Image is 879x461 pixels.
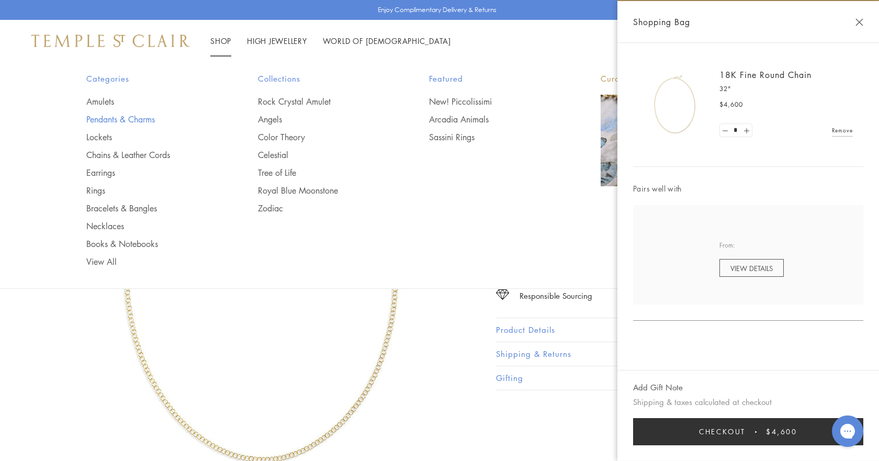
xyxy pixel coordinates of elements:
[601,72,793,85] p: Curated for you
[730,263,773,273] span: VIEW DETAILS
[86,167,216,178] a: Earrings
[210,36,231,46] a: ShopShop
[719,259,784,277] a: VIEW DETAILS
[496,342,848,366] button: Shipping & Returns
[86,238,216,250] a: Books & Notebooks
[86,185,216,196] a: Rings
[258,203,388,214] a: Zodiac
[633,396,863,409] p: Shipping & taxes calculated at checkout
[719,84,853,94] p: 32"
[720,124,730,137] a: Set quantity to 0
[86,96,216,107] a: Amulets
[247,36,307,46] a: High JewelleryHigh Jewellery
[258,131,388,143] a: Color Theory
[496,366,848,390] button: Gifting
[429,114,559,125] a: Arcadia Animals
[633,15,690,29] span: Shopping Bag
[633,183,863,195] span: Pairs well with
[429,131,559,143] a: Sassini Rings
[741,124,751,137] a: Set quantity to 2
[766,426,797,437] span: $4,600
[86,114,216,125] a: Pendants & Charms
[86,149,216,161] a: Chains & Leather Cords
[378,5,497,15] p: Enjoy Complimentary Delivery & Returns
[496,289,509,300] img: icon_sourcing.svg
[496,318,848,342] button: Product Details
[633,381,683,394] button: Add Gift Note
[258,96,388,107] a: Rock Crystal Amulet
[855,18,863,26] button: Close Shopping Bag
[86,203,216,214] a: Bracelets & Bangles
[633,418,863,445] button: Checkout $4,600
[429,96,559,107] a: New! Piccolissimi
[699,426,746,437] span: Checkout
[644,73,706,136] img: N88852-FN4RD32
[86,256,216,267] a: View All
[719,99,743,110] span: $4,600
[719,69,812,81] a: 18K Fine Round Chain
[210,35,451,48] nav: Main navigation
[832,125,853,136] a: Remove
[258,114,388,125] a: Angels
[31,35,189,47] img: Temple St. Clair
[429,72,559,85] span: Featured
[86,72,216,85] span: Categories
[520,289,592,302] div: Responsible Sourcing
[86,131,216,143] a: Lockets
[258,185,388,196] a: Royal Blue Moonstone
[827,412,869,451] iframe: Gorgias live chat messenger
[258,72,388,85] span: Collections
[258,167,388,178] a: Tree of Life
[258,149,388,161] a: Celestial
[86,220,216,232] a: Necklaces
[323,36,451,46] a: World of [DEMOGRAPHIC_DATA]World of [DEMOGRAPHIC_DATA]
[719,240,735,251] span: From:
